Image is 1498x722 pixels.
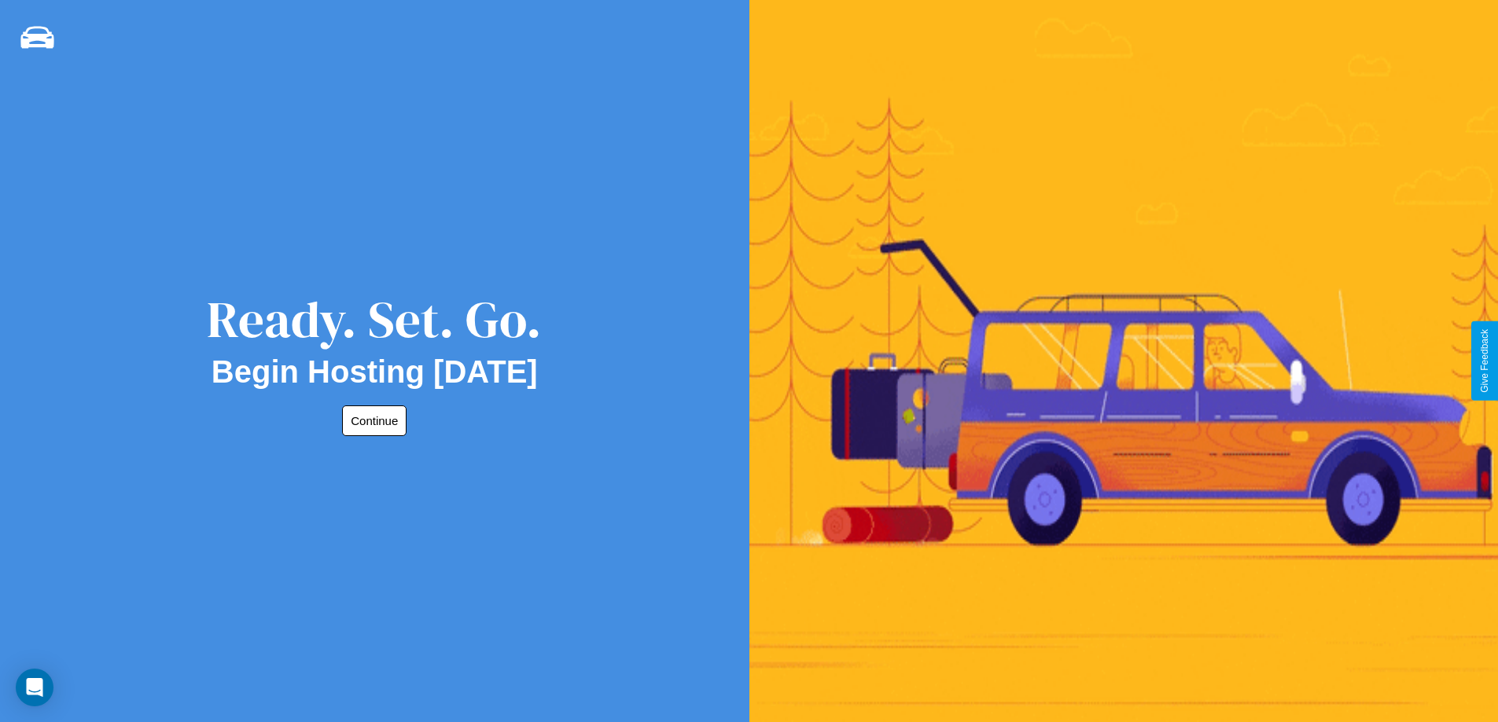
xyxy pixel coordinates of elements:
button: Continue [342,405,407,436]
div: Open Intercom Messenger [16,669,53,706]
div: Give Feedback [1479,329,1490,393]
div: Ready. Set. Go. [207,284,542,354]
h2: Begin Hosting [DATE] [212,354,538,390]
